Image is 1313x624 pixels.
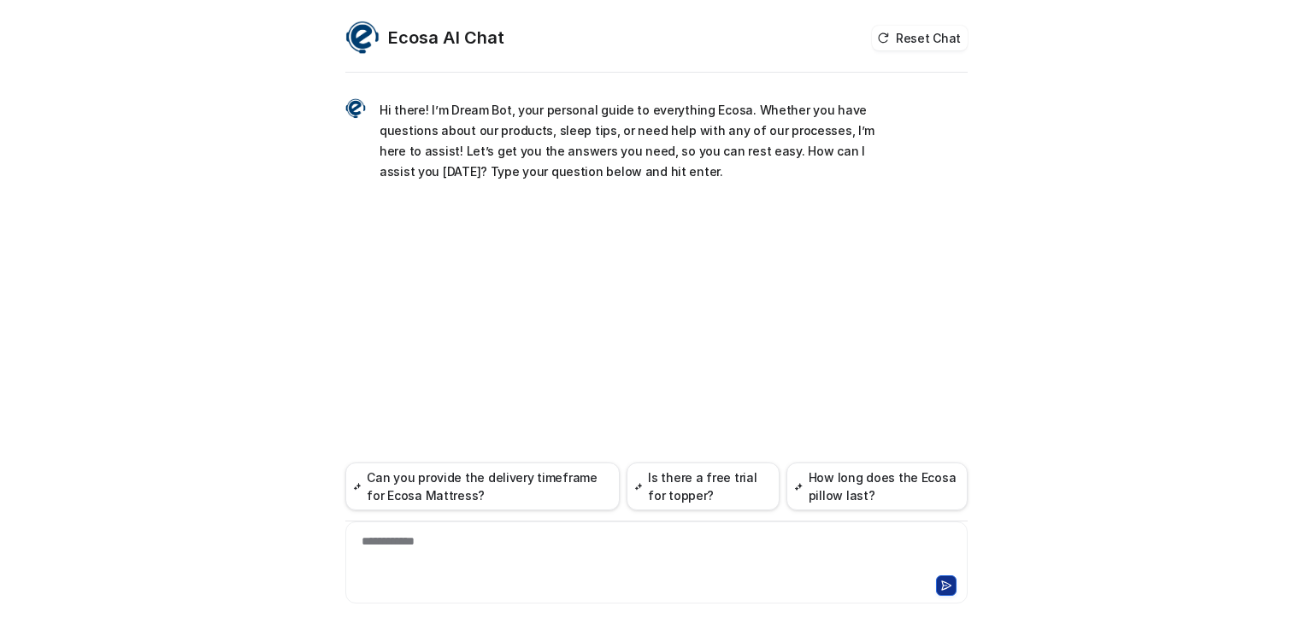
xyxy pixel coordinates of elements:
[627,462,780,510] button: Is there a free trial for topper?
[345,462,620,510] button: Can you provide the delivery timeframe for Ecosa Mattress?
[786,462,968,510] button: How long does the Ecosa pillow last?
[380,100,880,182] p: Hi there! I’m Dream Bot, your personal guide to everything Ecosa. Whether you have questions abou...
[345,21,380,55] img: Widget
[388,26,504,50] h2: Ecosa AI Chat
[345,98,366,119] img: Widget
[872,26,968,50] button: Reset Chat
